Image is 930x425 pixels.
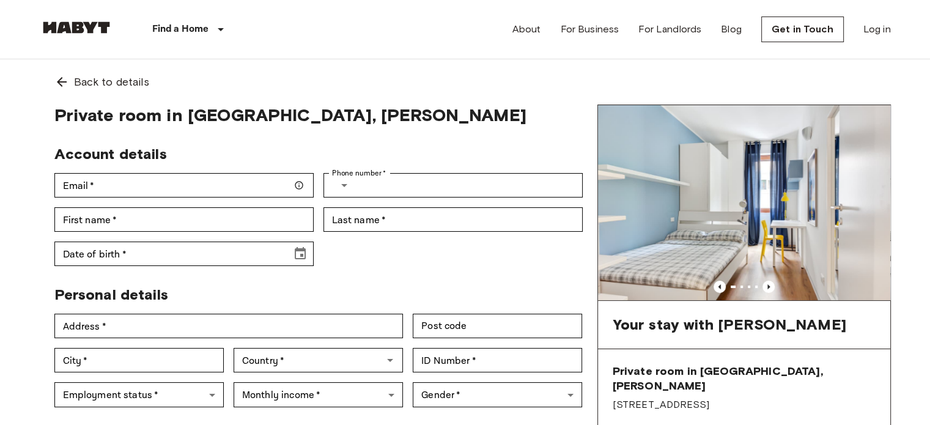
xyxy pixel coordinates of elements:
[613,398,876,412] span: [STREET_ADDRESS]
[74,74,149,90] span: Back to details
[598,105,890,300] img: Marketing picture of unit IT-14-035-002-09H
[332,173,356,198] button: Select country
[721,22,742,37] a: Blog
[332,168,386,179] label: Phone number
[54,173,314,198] div: Email
[54,314,404,338] div: Address
[512,22,541,37] a: About
[54,207,314,232] div: First name
[762,281,775,293] button: Previous image
[613,316,846,334] span: Your stay with [PERSON_NAME]
[560,22,619,37] a: For Business
[40,21,113,34] img: Habyt
[714,281,726,293] button: Previous image
[413,348,582,372] div: ID Number
[638,22,701,37] a: For Landlords
[413,314,582,338] div: Post code
[54,105,583,125] span: Private room in [GEOGRAPHIC_DATA], [PERSON_NAME]
[294,180,304,190] svg: Make sure your email is correct — we'll send your booking details there.
[54,348,224,372] div: City
[54,286,168,303] span: Personal details
[863,22,891,37] a: Log in
[152,22,209,37] p: Find a Home
[761,17,844,42] a: Get in Touch
[613,364,876,393] span: Private room in [GEOGRAPHIC_DATA], [PERSON_NAME]
[40,59,891,105] a: Back to details
[288,242,312,266] button: Choose date
[382,352,399,369] button: Open
[323,207,583,232] div: Last name
[54,145,167,163] span: Account details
